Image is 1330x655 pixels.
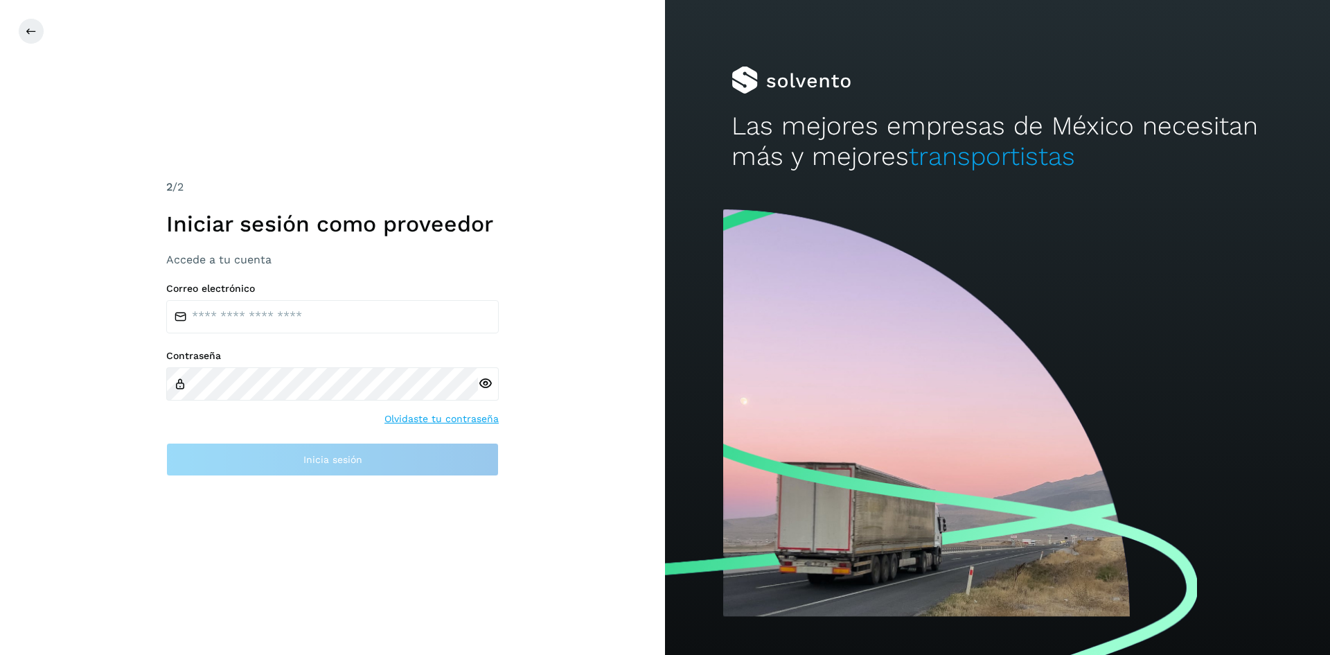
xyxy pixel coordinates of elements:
[166,211,499,237] h1: Iniciar sesión como proveedor
[166,350,499,362] label: Contraseña
[166,443,499,476] button: Inicia sesión
[303,455,362,464] span: Inicia sesión
[166,283,499,295] label: Correo electrónico
[384,412,499,426] a: Olvidaste tu contraseña
[166,179,499,195] div: /2
[909,141,1075,171] span: transportistas
[166,180,172,193] span: 2
[166,253,499,266] h3: Accede a tu cuenta
[731,111,1263,173] h2: Las mejores empresas de México necesitan más y mejores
